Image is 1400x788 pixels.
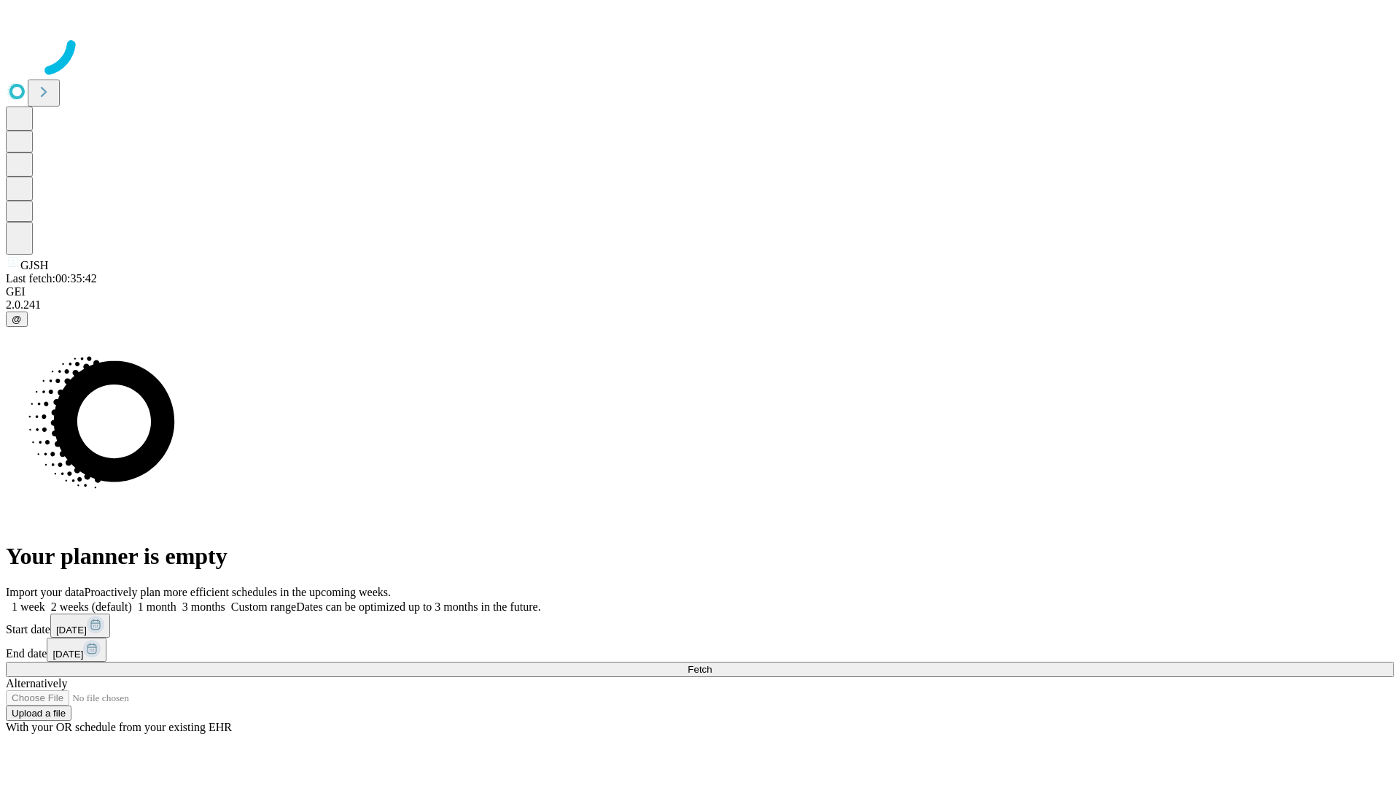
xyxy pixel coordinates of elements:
[6,614,1394,638] div: Start date
[47,638,106,662] button: [DATE]
[12,314,22,325] span: @
[6,662,1394,677] button: Fetch
[6,298,1394,312] div: 2.0.241
[6,285,1394,298] div: GEI
[6,586,85,598] span: Import your data
[52,649,83,660] span: [DATE]
[182,600,225,613] span: 3 months
[6,706,71,721] button: Upload a file
[6,543,1394,570] h1: Your planner is empty
[296,600,540,613] span: Dates can be optimized up to 3 months in the future.
[50,614,110,638] button: [DATE]
[85,586,391,598] span: Proactively plan more efficient schedules in the upcoming weeks.
[20,259,48,271] span: GJSH
[6,721,232,733] span: With your OR schedule from your existing EHR
[12,600,45,613] span: 1 week
[688,664,712,675] span: Fetch
[6,638,1394,662] div: End date
[51,600,132,613] span: 2 weeks (default)
[6,677,67,689] span: Alternatively
[6,312,28,327] button: @
[231,600,296,613] span: Custom range
[138,600,176,613] span: 1 month
[56,625,87,636] span: [DATE]
[6,272,97,285] span: Last fetch: 00:35:42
